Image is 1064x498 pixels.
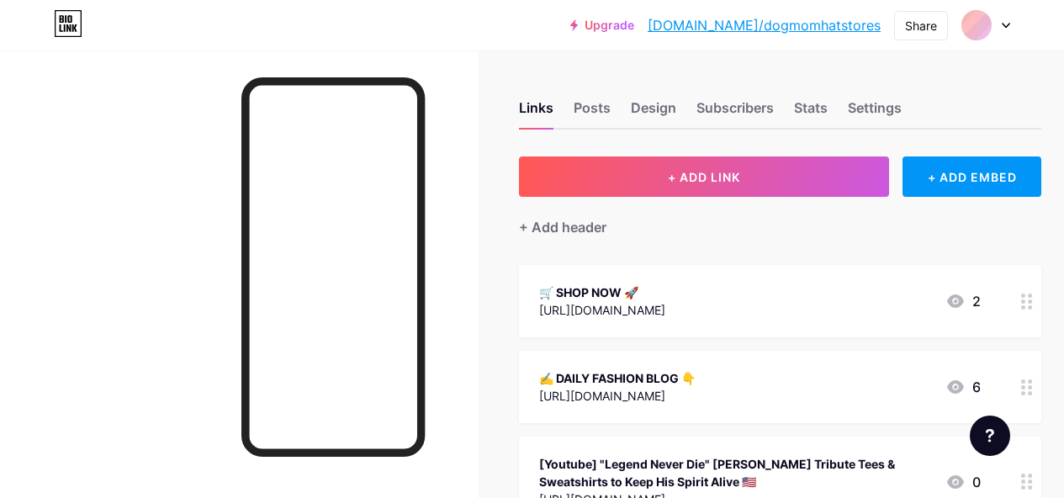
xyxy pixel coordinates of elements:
div: Design [631,98,676,128]
a: Upgrade [570,19,634,32]
div: Subscribers [696,98,774,128]
div: + Add header [519,217,606,237]
div: 🛒 SHOP NOW 🚀 [539,283,665,301]
div: Posts [574,98,611,128]
div: Settings [848,98,902,128]
div: Share [905,17,937,34]
div: [URL][DOMAIN_NAME] [539,387,696,405]
div: Links [519,98,553,128]
div: [Youtube] "Legend Never Die" [PERSON_NAME] Tribute Tees & Sweatshirts to Keep His Spirit Alive 🇺🇸 [539,455,932,490]
span: + ADD LINK [668,170,740,184]
div: 2 [945,291,981,311]
a: [DOMAIN_NAME]/dogmomhatstores [648,15,881,35]
button: + ADD LINK [519,156,889,197]
div: 6 [945,377,981,397]
div: Stats [794,98,828,128]
div: 0 [945,472,981,492]
div: + ADD EMBED [903,156,1041,197]
div: [URL][DOMAIN_NAME] [539,301,665,319]
div: ✍ DAILY FASHION BLOG 👇 [539,369,696,387]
